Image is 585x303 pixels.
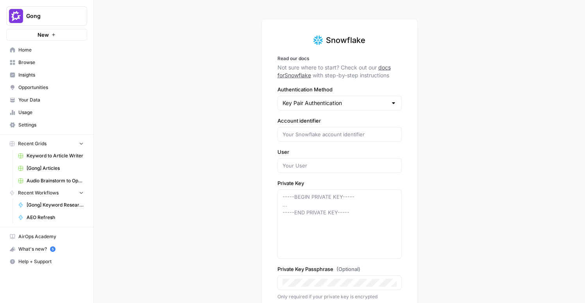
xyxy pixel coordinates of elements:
[18,71,84,78] span: Insights
[14,175,87,187] a: Audio Brainstorm to Opportunity Brief
[277,86,402,93] label: Authentication Method
[18,46,84,53] span: Home
[6,106,87,119] a: Usage
[283,162,397,169] input: Your User
[18,84,84,91] span: Opportunities
[7,243,87,255] div: What's new?
[18,96,84,103] span: Your Data
[6,255,87,268] button: Help + Support
[6,56,87,69] a: Browse
[18,59,84,66] span: Browse
[14,162,87,175] a: [Gong] Articles
[6,230,87,243] a: AirOps Academy
[9,9,23,23] img: Gong Logo
[6,81,87,94] a: Opportunities
[6,119,87,131] a: Settings
[27,177,84,184] span: Audio Brainstorm to Opportunity Brief
[18,140,47,147] span: Recent Grids
[27,214,84,221] span: AEO Refresh
[18,109,84,116] span: Usage
[277,265,402,273] label: Private Key Passphrase
[336,265,360,273] span: (Optional)
[27,201,84,209] span: [Gong] Keyword Research
[6,29,87,41] button: New
[6,243,87,255] button: What's new? 5
[277,64,402,79] p: Not sure where to start? Check out our with step-by-step instructions
[26,12,73,20] span: Gong
[277,117,402,125] label: Account identifier
[6,187,87,199] button: Recent Workflows
[283,130,397,138] input: Your Snowflake account identifier
[52,247,54,251] text: 5
[6,94,87,106] a: Your Data
[14,199,87,211] a: [Gong] Keyword Research
[18,233,84,240] span: AirOps Academy
[277,35,402,46] div: Snowflake
[6,138,87,150] button: Recent Grids
[27,165,84,172] span: [Gong] Articles
[6,44,87,56] a: Home
[277,179,402,187] label: Private Key
[14,211,87,224] a: AEO Refresh
[277,293,402,300] div: Only required if your private key is encrypted
[18,189,59,196] span: Recent Workflows
[18,121,84,128] span: Settings
[277,55,402,62] p: Read our docs
[14,150,87,162] a: Keyword to Article Writer
[27,152,84,159] span: Keyword to Article Writer
[38,31,49,39] span: New
[283,99,387,107] input: Key Pair Authentication
[6,6,87,26] button: Workspace: Gong
[50,246,55,252] a: 5
[6,69,87,81] a: Insights
[277,148,402,156] label: User
[18,258,84,265] span: Help + Support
